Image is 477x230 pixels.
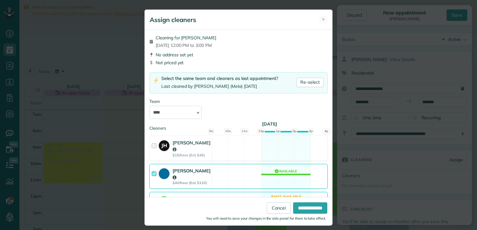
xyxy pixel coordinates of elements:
strong: [PERSON_NAME] [173,168,211,180]
small: You will need to save your changes in the side panel for them to take effect. [206,216,326,221]
div: Last cleaned by [PERSON_NAME] (Mela) [DATE] [161,83,278,90]
strong: JH [159,140,169,149]
a: Re-select [297,78,324,87]
div: Not priced yet [149,59,328,66]
div: Team [149,98,328,104]
span: [DATE] 12:00 PM to 3:00 PM [156,42,216,48]
div: No address set yet [149,52,328,58]
span: Cleaning for [PERSON_NAME] [156,35,216,41]
span: ✕ [322,16,325,22]
div: Cleaners [149,125,328,127]
strong: [PERSON_NAME] [173,140,211,152]
strong: [PERSON_NAME] [173,196,211,208]
strong: JW [159,196,169,205]
div: Select the same team and cleaners as last appointment? [161,75,278,82]
a: Cancel [267,202,291,214]
strong: $15/hour (Est: $45) [173,153,211,157]
strong: $40/hour (Est: $120) [173,181,211,185]
h5: Assign cleaners [150,15,196,24]
img: lightning-bolt-icon-94e5364df696ac2de96d3a42b8a9ff6ba979493684c50e6bbbcda72601fa0d29.png [153,77,159,84]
